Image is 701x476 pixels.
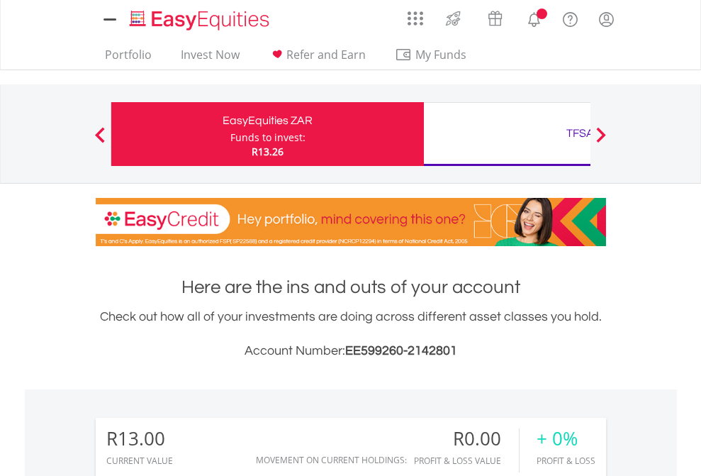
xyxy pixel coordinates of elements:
a: Portfolio [99,48,157,70]
a: Invest Now [175,48,245,70]
div: Profit & Loss Value [414,456,519,465]
div: + 0% [537,428,595,449]
a: Vouchers [474,4,516,30]
div: R0.00 [414,428,519,449]
a: My Profile [588,4,624,35]
div: R13.00 [106,428,173,449]
div: CURRENT VALUE [106,456,173,465]
span: Refer and Earn [286,47,366,62]
span: R13.26 [252,145,284,158]
div: Movement on Current Holdings: [256,455,407,465]
img: grid-menu-icon.svg [408,11,423,26]
img: vouchers-v2.svg [483,7,507,30]
a: Notifications [516,4,552,32]
h3: Account Number: [96,341,606,361]
button: Previous [86,134,114,148]
img: EasyCredit Promotion Banner [96,198,606,246]
a: FAQ's and Support [552,4,588,32]
h1: Here are the ins and outs of your account [96,275,606,300]
img: thrive-v2.svg [442,7,465,30]
span: My Funds [395,45,488,64]
div: Check out how all of your investments are doing across different asset classes you hold. [96,307,606,361]
a: Refer and Earn [263,48,371,70]
div: Funds to invest: [230,131,305,145]
div: Profit & Loss [537,456,595,465]
span: EE599260-2142801 [345,344,457,358]
a: Home page [124,4,275,32]
img: EasyEquities_Logo.png [127,9,275,32]
div: EasyEquities ZAR [120,111,415,131]
a: AppsGrid [398,4,432,26]
button: Next [587,134,615,148]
